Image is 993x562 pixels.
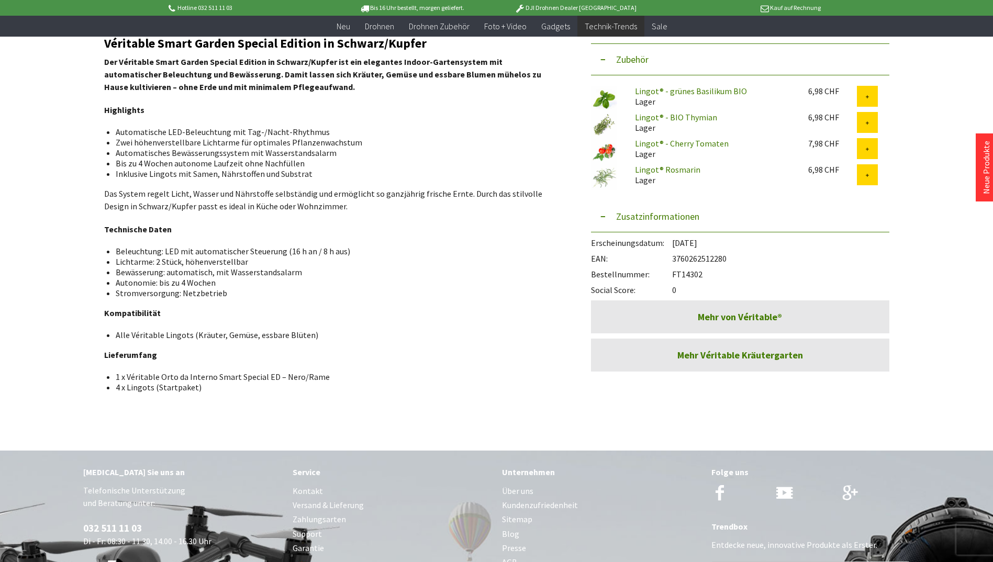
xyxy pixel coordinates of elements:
span: EAN: [591,253,672,264]
li: 4 x Lingots (Startpaket) [116,382,551,392]
a: Neue Produkte [981,141,991,194]
span: Technik-Trends [585,21,637,31]
li: Inklusive Lingots mit Samen, Nährstoffen und Substrat [116,168,551,179]
a: Sitemap [502,512,701,526]
a: Kundenzufriedenheit [502,498,701,512]
a: Neu [329,16,358,37]
div: Unternehmen [502,465,701,479]
span: Drohnen Zubehör [409,21,470,31]
a: Versand & Lieferung [293,498,492,512]
strong: Der Véritable Smart Garden Special Edition in Schwarz/Kupfer ist ein elegantes Indoor-Gartensyste... [104,57,541,92]
li: Autonomie: bis zu 4 Wochen [116,277,551,288]
a: Kontakt [293,484,492,498]
a: Garantie [293,541,492,555]
p: Hotline 032 511 11 03 [167,2,330,14]
li: Beleuchtung: LED mit automatischer Steuerung (16 h an / 8 h aus) [116,246,551,256]
span: Erscheinungsdatum: [591,238,672,248]
li: Automatisches Bewässerungssystem mit Wasserstandsalarm [116,148,551,158]
a: Lingot® - grünes Basilikum BIO [635,86,747,96]
li: Bewässerung: automatisch, mit Wasserstandsalarm [116,267,551,277]
a: Lingot® - BIO Thymian [635,112,717,122]
span: Social Score: [591,285,672,295]
a: Über uns [502,484,701,498]
div: Lager [627,164,800,185]
div: 6,98 CHF [808,112,857,122]
a: Technik-Trends [577,16,644,37]
strong: Lieferumfang [104,350,157,360]
a: Drohnen Zubehör [401,16,477,37]
span: Bestellnummer: [591,269,672,279]
span: Gadgets [541,21,570,31]
div: 0 [591,279,889,295]
img: Lingot® - grünes Basilikum BIO [591,86,617,112]
a: Lingot® Rosmarin [635,164,700,175]
p: Bis 16 Uhr bestellt, morgen geliefert. [330,2,494,14]
p: Entdecke neue, innovative Produkte als Erster. [711,538,910,551]
div: Service [293,465,492,479]
a: Gadgets [534,16,577,37]
a: Zahlungsarten [293,512,492,526]
div: Lager [627,86,800,107]
img: Lingot® - BIO Thymian [591,112,617,138]
span: Drohnen [365,21,394,31]
li: Bis zu 4 Wochen autonome Laufzeit ohne Nachfüllen [116,158,551,168]
li: Automatische LED-Beleuchtung mit Tag-/Nacht-Rhythmus [116,127,551,137]
a: Sale [644,16,675,37]
a: Mehr Véritable Kräutergarten [591,339,889,372]
div: 3760262512280 [591,248,889,264]
a: Lingot® - Cherry Tomaten [635,138,729,149]
div: 7,98 CHF [808,138,857,149]
div: [MEDICAL_DATA] Sie uns an [83,465,282,479]
div: Trendbox [711,520,910,533]
span: Sale [652,21,667,31]
div: 6,98 CHF [808,86,857,96]
img: Lingot® Rosmarin [591,164,617,190]
p: Das System regelt Licht, Wasser und Nährstoffe selbständig und ermöglicht so ganzjährig frische E... [104,187,560,212]
a: Foto + Video [477,16,534,37]
img: Lingot® - Cherry Tomaten [591,138,617,164]
button: Zubehör [591,44,889,75]
li: Stromversorgung: Netzbetrieb [116,288,551,298]
p: Kauf auf Rechnung [657,2,821,14]
div: Lager [627,112,800,133]
strong: Kompatibilität [104,308,161,318]
li: Zwei höhenverstellbare Lichtarme für optimales Pflanzenwachstum [116,137,551,148]
div: 6,98 CHF [808,164,857,175]
span: Foto + Video [484,21,527,31]
li: Lichtarme: 2 Stück, höhenverstellbar [116,256,551,267]
strong: Technische Daten [104,224,172,234]
div: Folge uns [711,465,910,479]
div: Lager [627,138,800,159]
h2: Véritable Smart Garden Special Edition in Schwarz/Kupfer [104,37,560,50]
span: Neu [337,21,350,31]
p: DJI Drohnen Dealer [GEOGRAPHIC_DATA] [494,2,657,14]
a: Presse [502,541,701,555]
strong: Highlights [104,105,144,115]
a: Drohnen [358,16,401,37]
a: 032 511 11 03 [83,522,142,534]
div: FT14302 [591,264,889,279]
li: 1 x Véritable Orto da Interno Smart Special ED – Nero/Rame [116,372,551,382]
div: [DATE] [591,232,889,248]
button: Zusatzinformationen [591,201,889,232]
a: Support [293,527,492,541]
a: Mehr von Véritable® [591,300,889,333]
li: Alle Véritable Lingots (Kräuter, Gemüse, essbare Blüten) [116,330,551,340]
a: Blog [502,527,701,541]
